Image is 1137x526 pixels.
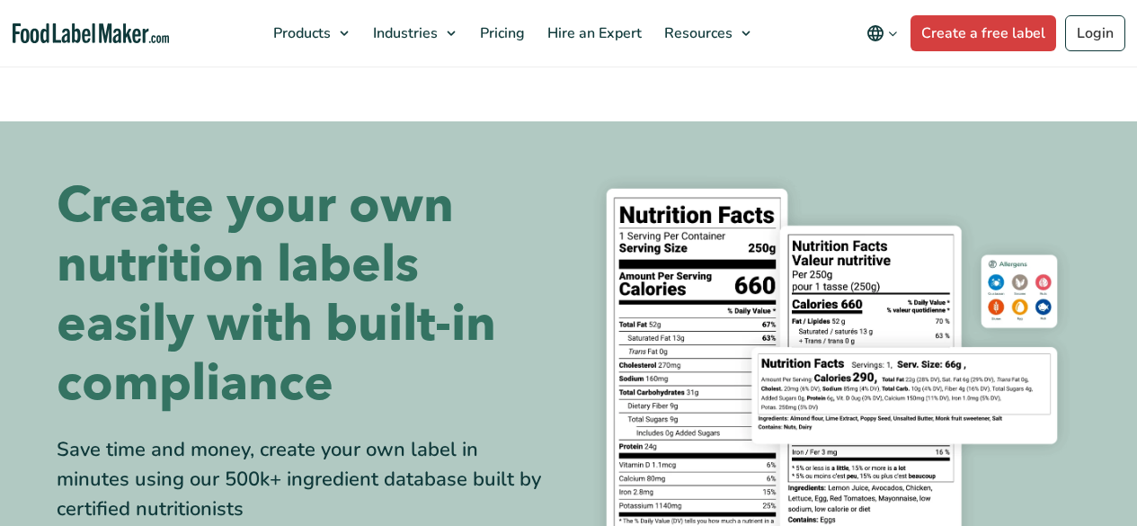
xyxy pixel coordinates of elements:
[542,23,644,43] span: Hire an Expert
[57,176,555,414] h1: Create your own nutrition labels easily with built-in compliance
[57,435,555,524] div: Save time and money, create your own label in minutes using our 500k+ ingredient database built b...
[368,23,440,43] span: Industries
[854,15,910,51] button: Change language
[268,23,333,43] span: Products
[13,23,170,44] a: Food Label Maker homepage
[1065,15,1125,51] a: Login
[659,23,734,43] span: Resources
[910,15,1056,51] a: Create a free label
[475,23,527,43] span: Pricing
